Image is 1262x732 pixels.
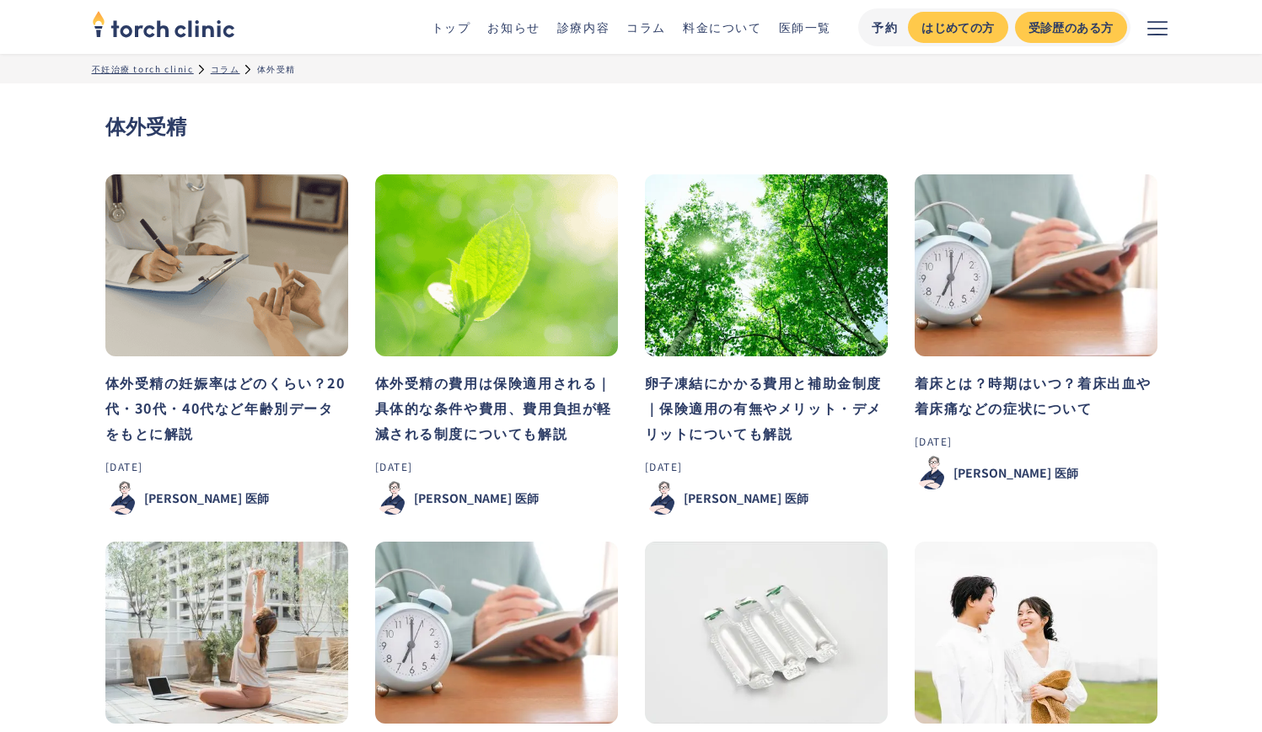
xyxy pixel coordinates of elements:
[915,434,1157,449] div: [DATE]
[872,19,898,36] div: 予約
[785,489,808,507] div: 医師
[92,62,194,75] a: 不妊治療 torch clinic
[257,62,296,75] div: 体外受精
[908,12,1007,43] a: はじめての方
[1055,464,1078,482] div: 医師
[105,459,348,474] div: [DATE]
[915,370,1157,420] h3: 着床とは？時期はいつ？着床出血や着床痛などの症状について
[92,12,235,42] a: home
[1015,12,1127,43] a: 受診歴のある方
[414,489,512,507] div: [PERSON_NAME]
[953,464,1051,482] div: [PERSON_NAME]
[557,19,610,35] a: 診療内容
[915,174,1157,489] a: 着床とは？時期はいつ？着床出血や着床痛などの症状について[DATE][PERSON_NAME]医師
[245,489,269,507] div: 医師
[779,19,831,35] a: 医師一覧
[92,5,235,42] img: torch clinic
[683,19,762,35] a: 料金について
[375,174,618,515] a: 体外受精の費用は保険適用される｜具体的な条件や費用、費用負担が軽減される制度についても解説[DATE][PERSON_NAME]医師
[645,174,888,515] a: 卵子凍結にかかる費用と補助金制度｜保険適用の有無やメリット・デメリットについても解説[DATE][PERSON_NAME]医師
[684,489,781,507] div: [PERSON_NAME]
[645,459,888,474] div: [DATE]
[1028,19,1114,36] div: 受診歴のある方
[645,370,888,446] h3: 卵子凍結にかかる費用と補助金制度｜保険適用の有無やメリット・デメリットについても解説
[375,370,618,446] h3: 体外受精の費用は保険適用される｜具体的な条件や費用、費用負担が軽減される制度についても解説
[144,489,242,507] div: [PERSON_NAME]
[432,19,471,35] a: トップ
[921,19,994,36] div: はじめての方
[515,489,539,507] div: 医師
[626,19,666,35] a: コラム
[105,110,1157,141] h1: 体外受精
[105,370,348,446] h3: 体外受精の妊娠率はどのくらい？20代・30代・40代など年齢別データをもとに解説
[105,174,348,515] a: 体外受精の妊娠率はどのくらい？20代・30代・40代など年齢別データをもとに解説[DATE][PERSON_NAME]医師
[211,62,240,75] a: コラム
[487,19,540,35] a: お知らせ
[375,459,618,474] div: [DATE]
